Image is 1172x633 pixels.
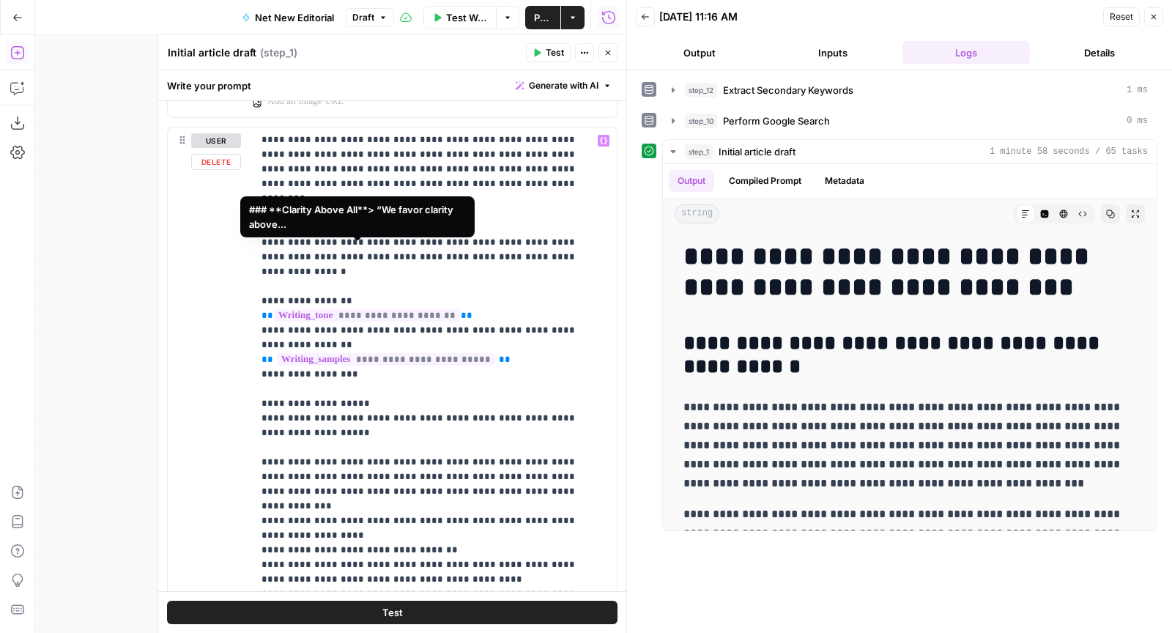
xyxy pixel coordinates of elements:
[990,145,1148,158] span: 1 minute 58 seconds / 65 tasks
[663,109,1157,133] button: 0 ms
[1036,41,1163,64] button: Details
[723,114,830,128] span: Perform Google Search
[1127,114,1148,127] span: 0 ms
[346,8,394,27] button: Draft
[636,41,763,64] button: Output
[663,164,1157,530] div: 1 minute 58 seconds / 65 tasks
[685,114,717,128] span: step_10
[769,41,897,64] button: Inputs
[260,45,297,60] span: ( step_1 )
[534,10,552,25] span: Publish
[719,144,795,159] span: Initial article draft
[510,76,617,95] button: Generate with AI
[529,79,598,92] span: Generate with AI
[663,140,1157,163] button: 1 minute 58 seconds / 65 tasks
[675,204,719,223] span: string
[685,83,717,97] span: step_12
[525,6,560,29] button: Publish
[168,45,256,60] textarea: Initial article draft
[191,154,241,170] button: Delete
[1127,84,1148,97] span: 1 ms
[546,46,564,59] span: Test
[723,83,853,97] span: Extract Secondary Keywords
[249,202,466,232] div: ### **Clarity Above All**> “We favor clarity above...
[382,605,403,620] span: Test
[233,6,343,29] button: Net New Editorial
[158,70,626,100] div: Write your prompt
[446,10,487,25] span: Test Workflow
[255,10,334,25] span: Net New Editorial
[663,78,1157,102] button: 1 ms
[902,41,1030,64] button: Logs
[526,43,571,62] button: Test
[685,144,713,159] span: step_1
[816,170,873,192] button: Metadata
[669,170,714,192] button: Output
[191,133,241,148] button: user
[352,11,374,24] span: Draft
[167,601,617,624] button: Test
[720,170,810,192] button: Compiled Prompt
[1103,7,1140,26] button: Reset
[423,6,496,29] button: Test Workflow
[1110,10,1133,23] span: Reset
